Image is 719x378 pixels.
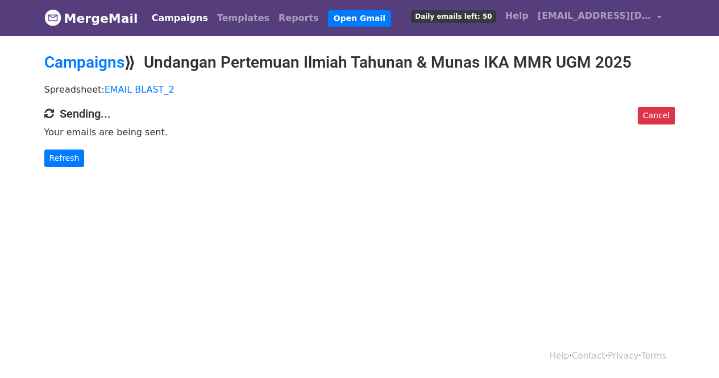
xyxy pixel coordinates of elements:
[44,53,675,72] h2: ⟫ Undangan Pertemuan Ilmiah Tahunan & Munas IKA MMR UGM 2025
[213,7,274,30] a: Templates
[641,351,666,361] a: Terms
[411,10,496,23] span: Daily emails left: 50
[44,149,85,167] a: Refresh
[44,84,675,95] p: Spreadsheet:
[44,53,124,72] a: Campaigns
[608,351,638,361] a: Privacy
[274,7,323,30] a: Reports
[533,5,666,31] a: [EMAIL_ADDRESS][DOMAIN_NAME]
[44,107,675,121] h4: Sending...
[572,351,605,361] a: Contact
[550,351,569,361] a: Help
[538,9,651,23] span: [EMAIL_ADDRESS][DOMAIN_NAME]
[406,5,500,27] a: Daily emails left: 50
[44,126,675,138] p: Your emails are being sent.
[44,9,61,26] img: MergeMail logo
[328,10,391,27] a: Open Gmail
[105,84,174,95] a: EMAIL BLAST_2
[44,6,138,30] a: MergeMail
[147,7,213,30] a: Campaigns
[638,107,675,124] a: Cancel
[501,5,533,27] a: Help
